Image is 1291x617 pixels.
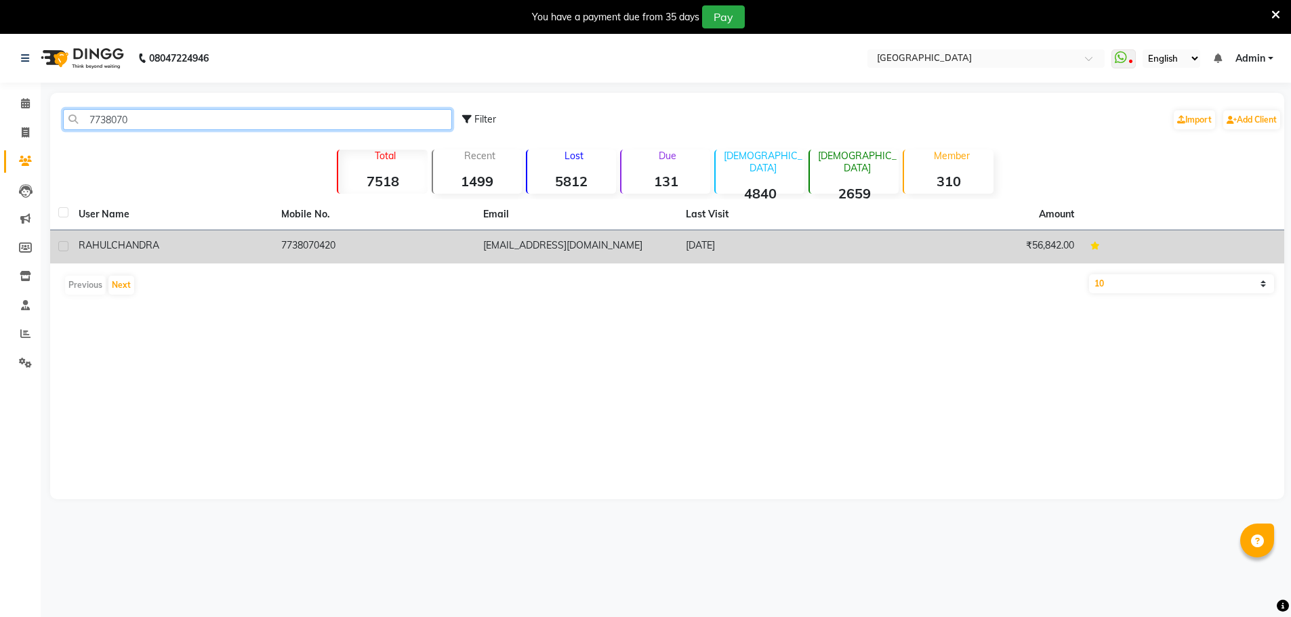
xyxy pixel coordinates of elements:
[810,185,899,202] strong: 2659
[815,150,899,174] p: [DEMOGRAPHIC_DATA]
[621,173,710,190] strong: 131
[35,39,127,77] img: logo
[149,39,209,77] b: 08047224946
[1174,110,1215,129] a: Import
[79,239,111,251] span: RAHUL
[904,173,993,190] strong: 310
[474,113,496,125] span: Filter
[70,199,273,230] th: User Name
[475,230,678,263] td: [EMAIL_ADDRESS][DOMAIN_NAME]
[702,5,745,28] button: Pay
[344,150,427,162] p: Total
[63,109,452,130] input: Search by Name/Mobile/Email/Code
[624,150,710,162] p: Due
[678,199,880,230] th: Last Visit
[909,150,993,162] p: Member
[721,150,804,174] p: [DEMOGRAPHIC_DATA]
[533,150,616,162] p: Lost
[880,230,1082,263] td: ₹56,842.00
[1031,199,1082,230] th: Amount
[1223,110,1280,129] a: Add Client
[716,185,804,202] strong: 4840
[532,10,699,24] div: You have a payment due from 35 days
[108,276,134,295] button: Next
[678,230,880,263] td: [DATE]
[1235,51,1265,66] span: Admin
[273,230,476,263] td: 7738070420
[338,173,427,190] strong: 7518
[111,239,159,251] span: CHANDRA
[475,199,678,230] th: Email
[433,173,522,190] strong: 1499
[438,150,522,162] p: Recent
[527,173,616,190] strong: 5812
[273,199,476,230] th: Mobile No.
